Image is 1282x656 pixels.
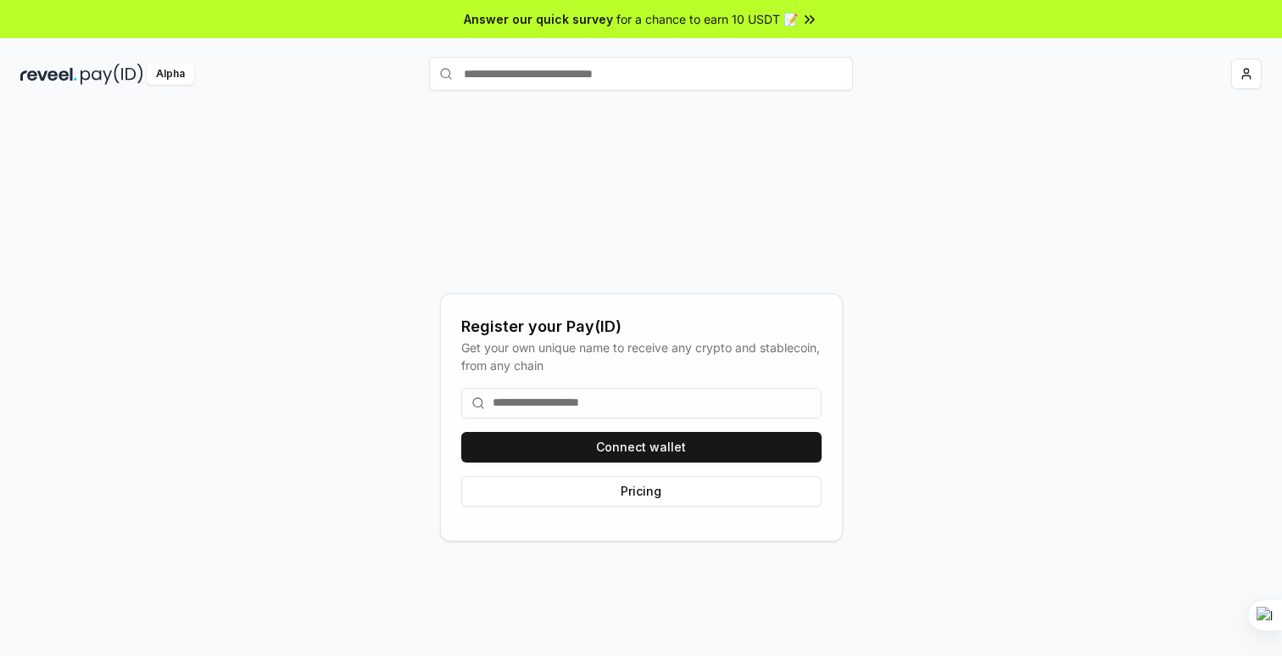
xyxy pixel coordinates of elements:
div: Alpha [147,64,194,85]
div: Register your Pay(ID) [461,315,822,339]
button: Pricing [461,476,822,507]
div: Get your own unique name to receive any crypto and stablecoin, from any chain [461,339,822,374]
img: pay_id [81,64,143,85]
button: Connect wallet [461,432,822,463]
span: Answer our quick survey [464,10,613,28]
img: reveel_dark [20,64,77,85]
span: for a chance to earn 10 USDT 📝 [616,10,798,28]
